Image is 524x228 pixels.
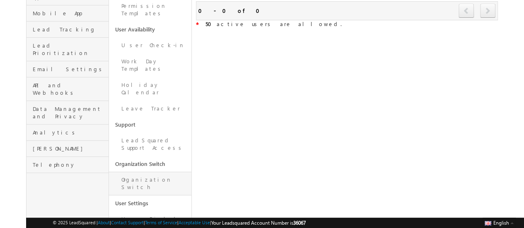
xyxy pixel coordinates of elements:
[459,4,474,18] span: prev
[27,61,109,77] a: Email Settings
[109,117,191,132] a: Support
[27,5,109,22] a: Mobile App
[205,20,217,27] strong: 50
[109,37,191,53] a: User Check-in
[27,38,109,61] a: Lead Prioritization
[109,195,191,211] a: User Settings
[211,220,306,226] span: Your Leadsquared Account Number is
[33,10,106,17] span: Mobile App
[293,220,306,226] span: 36067
[27,125,109,141] a: Analytics
[493,220,509,226] span: English
[33,82,106,96] span: API and Webhooks
[111,220,144,225] a: Contact Support
[109,156,191,172] a: Organization Switch
[27,157,109,173] a: Telephony
[33,105,106,120] span: Data Management and Privacy
[27,141,109,157] a: [PERSON_NAME]
[483,218,516,228] button: English
[33,26,106,33] span: Lead Tracking
[145,220,177,225] a: Terms of Service
[53,219,306,227] span: © 2025 LeadSquared | | | | |
[480,5,495,18] a: next
[198,6,265,15] div: 0 - 0 of 0
[33,129,106,136] span: Analytics
[33,145,106,152] span: [PERSON_NAME]
[459,5,474,18] a: prev
[33,65,106,73] span: Email Settings
[33,161,106,168] span: Telephony
[109,132,191,156] a: LeadSquared Support Access
[33,42,106,57] span: Lead Prioritization
[109,101,191,117] a: Leave Tracker
[27,22,109,38] a: Lead Tracking
[179,220,210,225] a: Acceptable Use
[98,220,110,225] a: About
[109,22,191,37] a: User Availability
[480,4,495,18] span: next
[109,211,191,227] a: User Fields
[27,77,109,101] a: API and Webhooks
[109,77,191,101] a: Holiday Calendar
[109,53,191,77] a: Work Day Templates
[199,20,342,27] span: active users are allowed.
[109,172,191,195] a: Organization Switch
[27,101,109,125] a: Data Management and Privacy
